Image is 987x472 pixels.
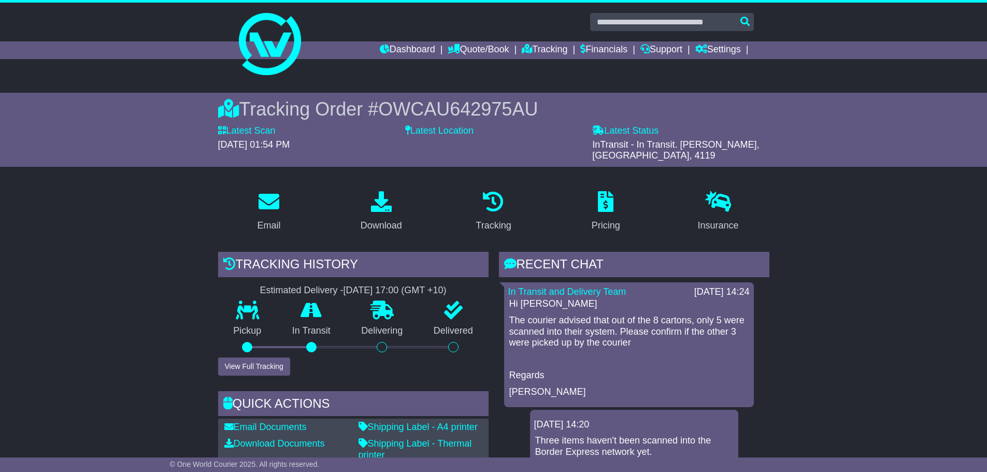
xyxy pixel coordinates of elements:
[378,98,538,120] span: OWCAU642975AU
[695,41,741,59] a: Settings
[509,370,749,381] p: Regards
[469,188,518,236] a: Tracking
[218,391,489,419] div: Quick Actions
[218,325,277,337] p: Pickup
[344,285,447,296] div: [DATE] 17:00 (GMT +10)
[418,325,489,337] p: Delivered
[170,460,320,468] span: © One World Courier 2025. All rights reserved.
[224,438,325,449] a: Download Documents
[499,252,769,280] div: RECENT CHAT
[509,298,749,310] p: Hi [PERSON_NAME]
[218,98,769,120] div: Tracking Order #
[592,125,659,137] label: Latest Status
[277,325,346,337] p: In Transit
[361,219,402,233] div: Download
[592,139,759,161] span: InTransit - In Transit. [PERSON_NAME], [GEOGRAPHIC_DATA], 4119
[522,41,567,59] a: Tracking
[592,219,620,233] div: Pricing
[380,41,435,59] a: Dashboard
[218,252,489,280] div: Tracking history
[509,387,749,398] p: [PERSON_NAME]
[359,438,472,460] a: Shipping Label - Thermal printer
[508,287,626,297] a: In Transit and Delivery Team
[698,219,739,233] div: Insurance
[691,188,746,236] a: Insurance
[218,125,276,137] label: Latest Scan
[257,219,280,233] div: Email
[585,188,627,236] a: Pricing
[509,315,749,349] p: The courier advised that out of the 8 cartons, only 5 were scanned into their system. Please conf...
[224,422,307,432] a: Email Documents
[580,41,627,59] a: Financials
[535,435,733,457] p: Three items haven't been scanned into the Border Express network yet.
[218,285,489,296] div: Estimated Delivery -
[476,219,511,233] div: Tracking
[359,422,478,432] a: Shipping Label - A4 printer
[218,357,290,376] button: View Full Tracking
[346,325,419,337] p: Delivering
[354,188,409,236] a: Download
[405,125,474,137] label: Latest Location
[250,188,287,236] a: Email
[694,287,750,298] div: [DATE] 14:24
[218,139,290,150] span: [DATE] 01:54 PM
[534,419,734,431] div: [DATE] 14:20
[448,41,509,59] a: Quote/Book
[640,41,682,59] a: Support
